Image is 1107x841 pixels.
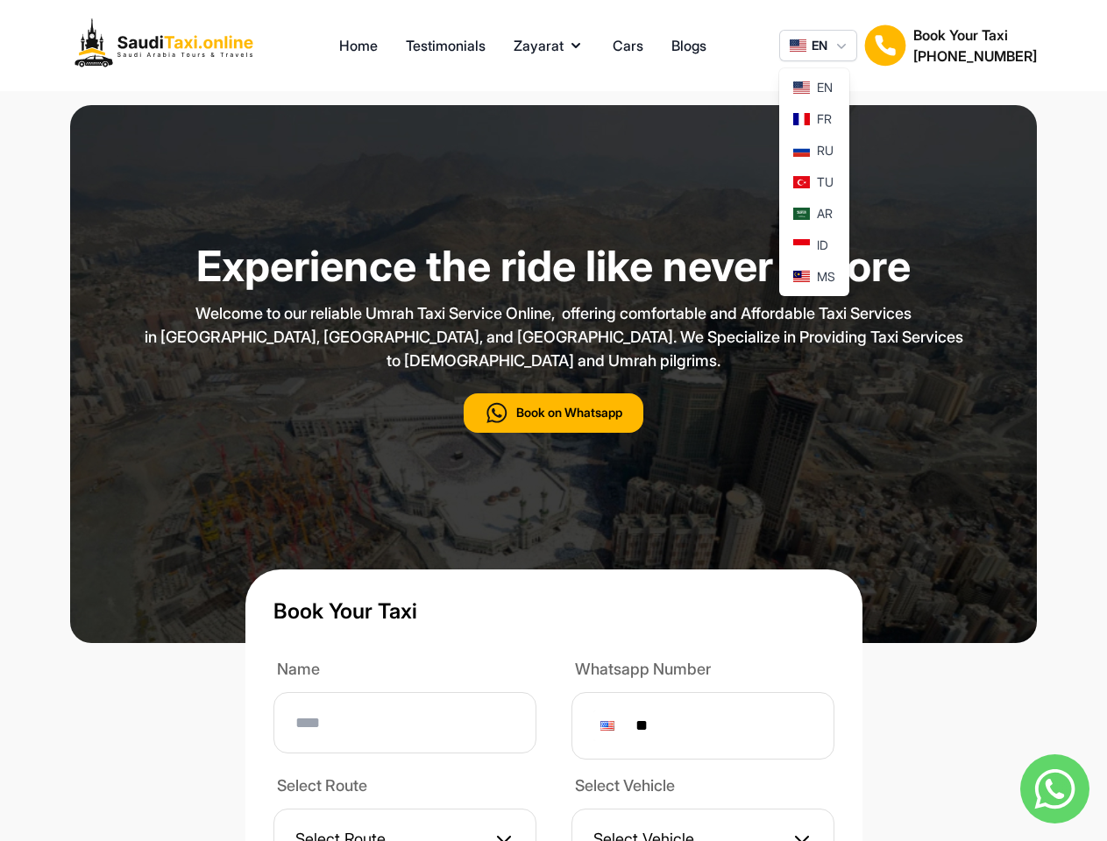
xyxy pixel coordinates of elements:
span: EN [817,79,833,96]
div: Book Your Taxi [913,25,1037,67]
label: Select Vehicle [571,774,834,802]
button: EN [779,30,857,61]
span: FR [817,110,832,128]
a: Cars [613,35,643,56]
span: MS [817,268,835,286]
button: Zayarat [514,35,585,56]
img: call [485,400,509,426]
h1: Experience the ride like never before [116,245,992,287]
label: Whatsapp Number [571,657,834,685]
img: whatsapp [1020,754,1089,823]
label: Select Route [273,774,536,802]
span: TU [817,173,834,191]
p: Welcome to our reliable Umrah Taxi Service Online, offering comfortable and Affordable Taxi Servi... [116,301,992,372]
img: Book Your Taxi [864,25,906,67]
span: RU [817,142,834,159]
img: Logo [70,14,266,77]
a: Blogs [671,35,706,56]
span: EN [812,37,827,54]
h1: Book Your Taxi [913,25,1037,46]
a: Testimonials [406,35,486,56]
label: Name [273,657,536,685]
button: Book on Whatsapp [464,393,643,433]
span: ID [817,237,828,254]
h2: [PHONE_NUMBER] [913,46,1037,67]
div: EN [779,68,849,296]
span: AR [817,205,833,223]
h1: Book Your Taxi [273,597,834,625]
div: United States: + 1 [593,710,627,741]
a: Home [339,35,378,56]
